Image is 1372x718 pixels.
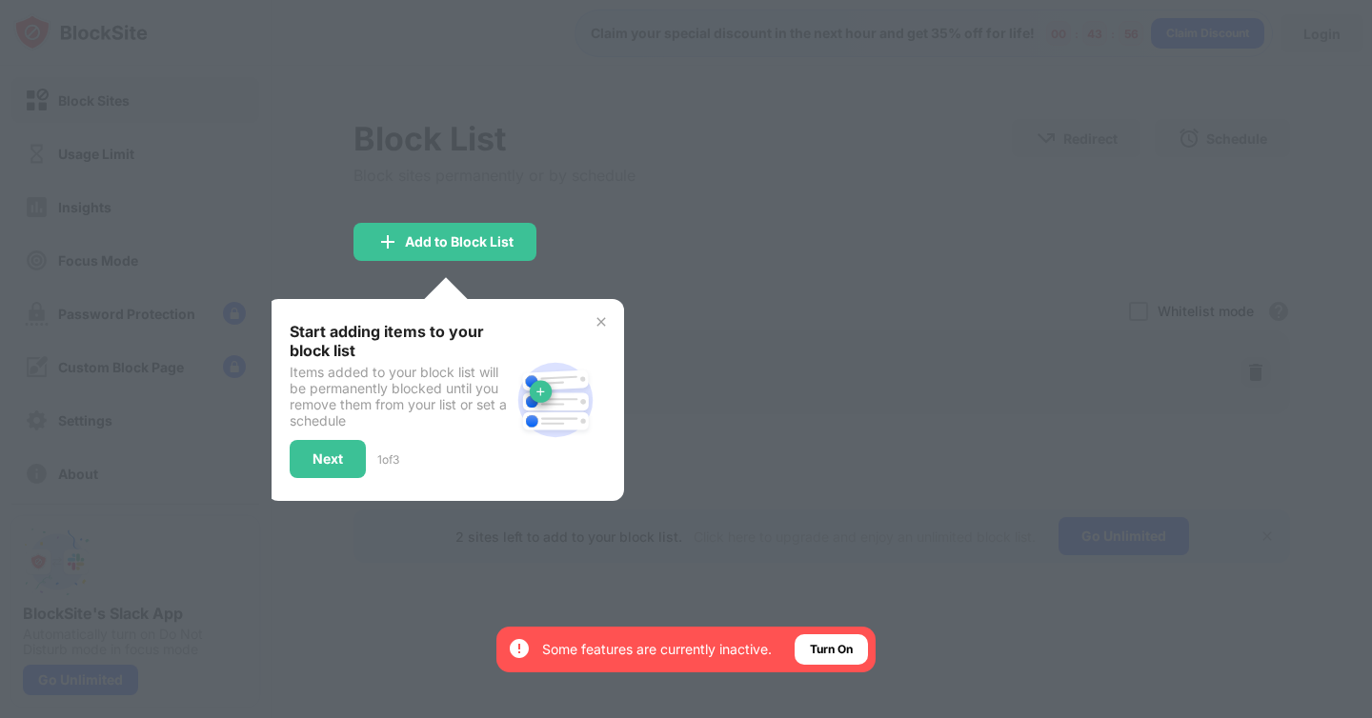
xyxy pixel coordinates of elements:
[290,364,510,429] div: Items added to your block list will be permanently blocked until you remove them from your list o...
[405,234,514,249] div: Add to Block List
[594,314,609,329] img: x-button.svg
[810,640,853,659] div: Turn On
[508,637,531,660] img: error-circle-white.svg
[542,640,772,659] div: Some features are currently inactive.
[290,322,510,360] div: Start adding items to your block list
[377,452,399,467] div: 1 of 3
[510,354,601,446] img: block-site.svg
[313,451,343,467] div: Next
